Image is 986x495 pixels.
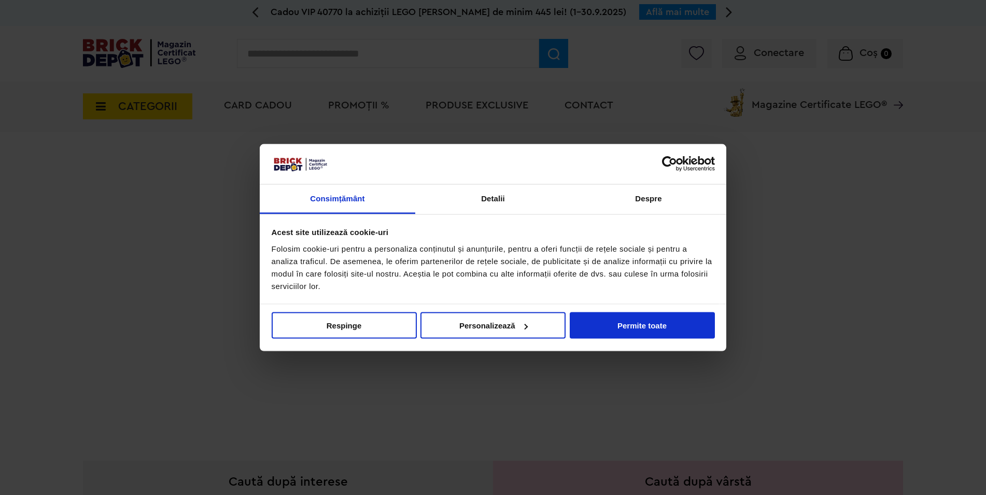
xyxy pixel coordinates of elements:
a: Consimțământ [260,184,415,214]
button: Permite toate [570,312,715,339]
a: Detalii [415,184,571,214]
a: Usercentrics Cookiebot - opens in a new window [624,156,715,172]
div: Folosim cookie-uri pentru a personaliza conținutul și anunțurile, pentru a oferi funcții de rețel... [272,242,715,292]
button: Respinge [272,312,417,339]
a: Despre [571,184,726,214]
div: Acest site utilizează cookie-uri [272,226,715,239]
button: Personalizează [420,312,566,339]
img: siglă [272,156,329,172]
